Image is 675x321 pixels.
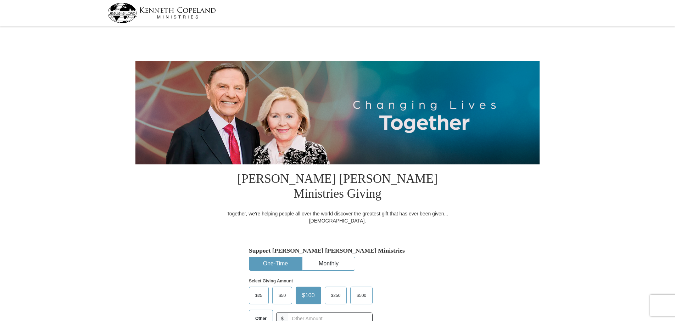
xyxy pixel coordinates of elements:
strong: Select Giving Amount [249,278,293,283]
span: $100 [299,290,318,301]
button: Monthly [302,257,355,270]
span: $25 [252,290,266,301]
button: One-Time [249,257,302,270]
span: $250 [328,290,344,301]
h5: Support [PERSON_NAME] [PERSON_NAME] Ministries [249,247,426,254]
h1: [PERSON_NAME] [PERSON_NAME] Ministries Giving [222,164,453,210]
span: $50 [275,290,289,301]
div: Together, we're helping people all over the world discover the greatest gift that has ever been g... [222,210,453,224]
span: $500 [353,290,370,301]
img: kcm-header-logo.svg [107,3,216,23]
